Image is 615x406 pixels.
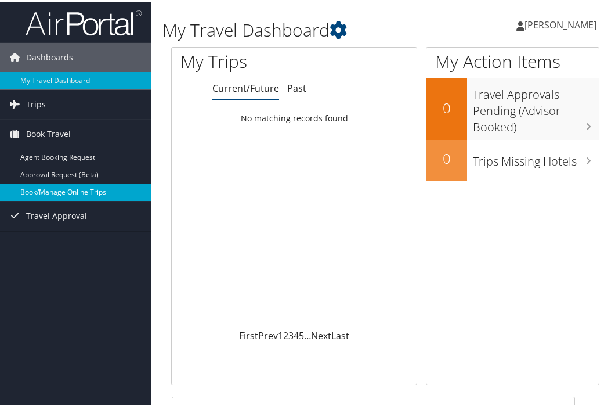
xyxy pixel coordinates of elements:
h3: Trips Missing Hotels [473,146,599,168]
h1: My Trips [180,48,306,72]
h2: 0 [426,147,467,167]
h2: 0 [426,96,467,116]
a: Last [331,328,349,340]
td: No matching records found [172,106,417,127]
span: Travel Approval [26,200,87,229]
a: Current/Future [212,80,279,93]
h1: My Action Items [426,48,599,72]
h1: My Travel Dashboard [162,16,460,41]
span: Trips [26,88,46,117]
a: 0Travel Approvals Pending (Advisor Booked) [426,77,599,138]
img: airportal-logo.png [26,8,142,35]
span: Dashboards [26,41,73,70]
span: Book Travel [26,118,71,147]
span: … [304,328,311,340]
a: 5 [299,328,304,340]
a: 3 [288,328,294,340]
a: Prev [258,328,278,340]
a: 4 [294,328,299,340]
a: 1 [278,328,283,340]
a: 2 [283,328,288,340]
a: First [239,328,258,340]
a: 0Trips Missing Hotels [426,138,599,179]
a: Past [287,80,306,93]
span: [PERSON_NAME] [524,17,596,30]
h3: Travel Approvals Pending (Advisor Booked) [473,79,599,134]
a: [PERSON_NAME] [516,6,608,41]
a: Next [311,328,331,340]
